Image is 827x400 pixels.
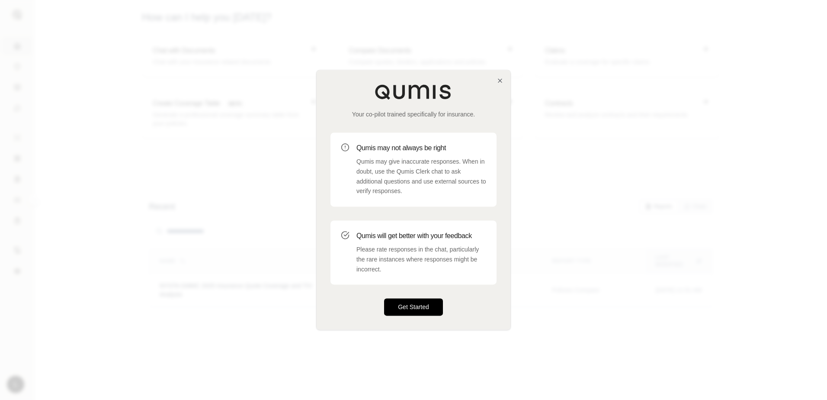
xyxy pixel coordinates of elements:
img: Qumis Logo [375,84,452,100]
p: Qumis may give inaccurate responses. When in doubt, use the Qumis Clerk chat to ask additional qu... [356,157,486,196]
button: Get Started [384,299,443,316]
p: Your co-pilot trained specifically for insurance. [330,110,497,119]
h3: Qumis will get better with your feedback [356,231,486,241]
h3: Qumis may not always be right [356,143,486,153]
p: Please rate responses in the chat, particularly the rare instances where responses might be incor... [356,245,486,274]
